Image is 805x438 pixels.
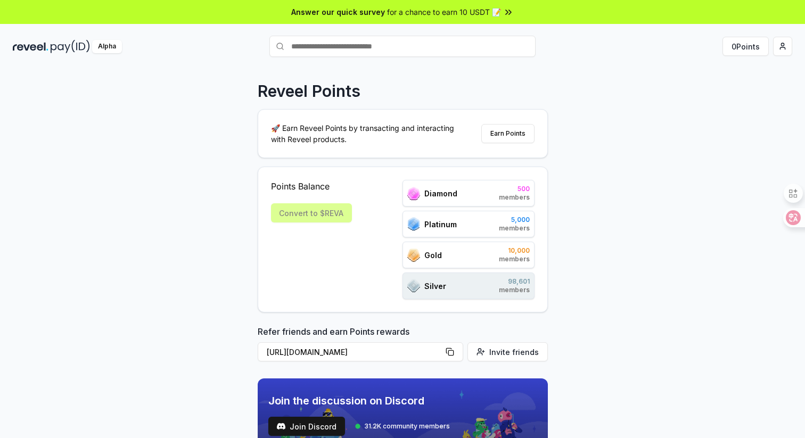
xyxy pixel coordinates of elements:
span: 31.2K community members [364,422,450,431]
img: pay_id [51,40,90,53]
span: 500 [499,185,530,193]
span: Invite friends [489,346,539,358]
span: Diamond [424,188,457,199]
span: Points Balance [271,180,352,193]
span: Platinum [424,219,457,230]
p: Reveel Points [258,81,360,101]
img: reveel_dark [13,40,48,53]
a: testJoin Discord [268,417,345,436]
span: Join Discord [290,421,336,432]
img: ranks_icon [407,187,420,200]
button: Invite friends [467,342,548,361]
div: Alpha [92,40,122,53]
span: Join the discussion on Discord [268,393,450,408]
img: test [277,422,285,431]
span: members [499,193,530,202]
span: 5,000 [499,216,530,224]
span: 98,601 [499,277,530,286]
button: Join Discord [268,417,345,436]
button: 0Points [722,37,769,56]
img: ranks_icon [407,217,420,231]
button: Earn Points [481,124,535,143]
span: 10,000 [499,246,530,255]
span: members [499,286,530,294]
span: members [499,224,530,233]
img: ranks_icon [407,249,420,262]
p: 🚀 Earn Reveel Points by transacting and interacting with Reveel products. [271,122,463,145]
img: ranks_icon [407,279,420,293]
button: [URL][DOMAIN_NAME] [258,342,463,361]
span: for a chance to earn 10 USDT 📝 [387,6,501,18]
span: Gold [424,250,442,261]
span: Answer our quick survey [291,6,385,18]
span: members [499,255,530,263]
div: Refer friends and earn Points rewards [258,325,548,366]
span: Silver [424,280,446,292]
